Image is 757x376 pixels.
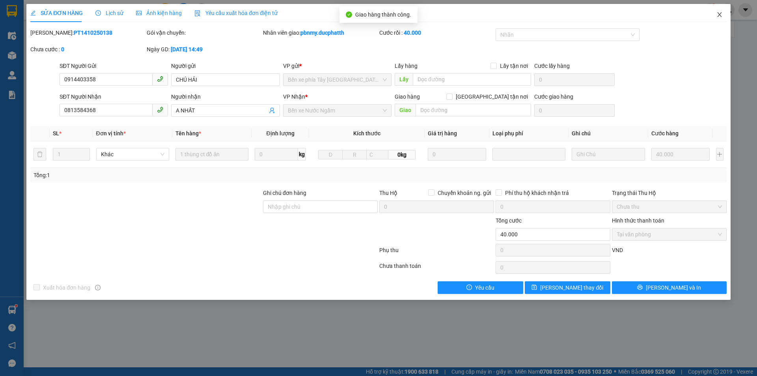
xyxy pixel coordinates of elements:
[136,10,142,16] span: picture
[612,247,623,253] span: VND
[646,283,701,292] span: [PERSON_NAME] và In
[497,62,531,70] span: Lấy tận nơi
[534,73,615,86] input: Cước lấy hàng
[395,94,420,100] span: Giao hàng
[531,284,537,291] span: save
[263,190,306,196] label: Ghi chú đơn hàng
[612,217,664,224] label: Hình thức thanh toán
[569,126,648,141] th: Ghi chú
[288,74,387,86] span: Bến xe phía Tây Thanh Hóa
[30,10,83,16] span: SỬA ĐƠN HÀNG
[171,46,203,52] b: [DATE] 14:49
[475,283,494,292] span: Yêu cầu
[171,62,280,70] div: Người gửi
[388,150,415,159] span: 0kg
[283,62,392,70] div: VP gửi
[96,130,126,137] span: Đơn vị tính
[40,283,93,292] span: Xuất hóa đơn hàng
[434,189,494,197] span: Chuyển khoản ng. gửi
[395,73,413,86] span: Lấy
[30,28,145,37] div: [PERSON_NAME]:
[428,130,457,137] span: Giá trị hàng
[534,104,615,117] input: Cước giao hàng
[395,104,416,116] span: Giao
[342,150,367,159] input: R
[353,130,380,137] span: Kích thước
[525,281,610,294] button: save[PERSON_NAME] thay đổi
[612,189,727,197] div: Trạng thái Thu Hộ
[413,73,531,86] input: Dọc đường
[416,104,531,116] input: Dọc đường
[60,62,168,70] div: SĐT Người Gửi
[466,284,472,291] span: exclamation-circle
[709,4,731,26] button: Close
[136,10,182,16] span: Ảnh kiện hàng
[378,262,495,275] div: Chưa thanh toán
[298,148,306,161] span: kg
[496,217,522,224] span: Tổng cước
[438,281,523,294] button: exclamation-circleYêu cầu
[346,11,352,18] span: check-circle
[637,284,643,291] span: printer
[716,148,723,161] button: plus
[53,130,59,137] span: SL
[355,11,411,18] span: Giao hàng thành công.
[404,30,421,36] b: 40.000
[95,285,101,290] span: info-circle
[572,148,645,161] input: Ghi Chú
[379,28,494,37] div: Cước rồi :
[453,92,531,101] span: [GEOGRAPHIC_DATA] tận nơi
[617,228,722,240] span: Tại văn phòng
[428,148,487,161] input: 0
[266,130,294,137] span: Định lượng
[101,148,164,160] span: Khác
[175,148,248,161] input: VD: Bàn, Ghế
[612,281,727,294] button: printer[PERSON_NAME] và In
[60,92,168,101] div: SĐT Người Nhận
[194,10,278,16] span: Yêu cầu xuất hóa đơn điện tử
[30,45,145,54] div: Chưa cước :
[395,63,418,69] span: Lấy hàng
[147,45,261,54] div: Ngày GD:
[379,190,397,196] span: Thu Hộ
[95,10,101,16] span: clock-circle
[263,28,378,37] div: Nhân viên giao:
[30,10,36,16] span: edit
[288,105,387,116] span: Bến xe Nước Ngầm
[534,94,573,100] label: Cước giao hàng
[263,200,378,213] input: Ghi chú đơn hàng
[34,171,292,180] div: Tổng: 1
[716,11,723,18] span: close
[534,63,570,69] label: Cước lấy hàng
[540,283,603,292] span: [PERSON_NAME] thay đổi
[617,201,722,213] span: Chưa thu
[651,148,710,161] input: 0
[171,92,280,101] div: Người nhận
[61,46,64,52] b: 0
[269,107,275,114] span: user-add
[366,150,388,159] input: C
[502,189,572,197] span: Phí thu hộ khách nhận trả
[194,10,201,17] img: icon
[283,94,305,100] span: VP Nhận
[74,30,112,36] b: PT1410250138
[95,10,123,16] span: Lịch sử
[378,246,495,260] div: Phụ thu
[147,28,261,37] div: Gói vận chuyển:
[651,130,679,137] span: Cước hàng
[489,126,569,141] th: Loại phụ phí
[157,76,163,82] span: phone
[300,30,344,36] b: pbnmy.ducphatth
[157,107,163,113] span: phone
[175,130,201,137] span: Tên hàng
[318,150,343,159] input: D
[34,148,46,161] button: delete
